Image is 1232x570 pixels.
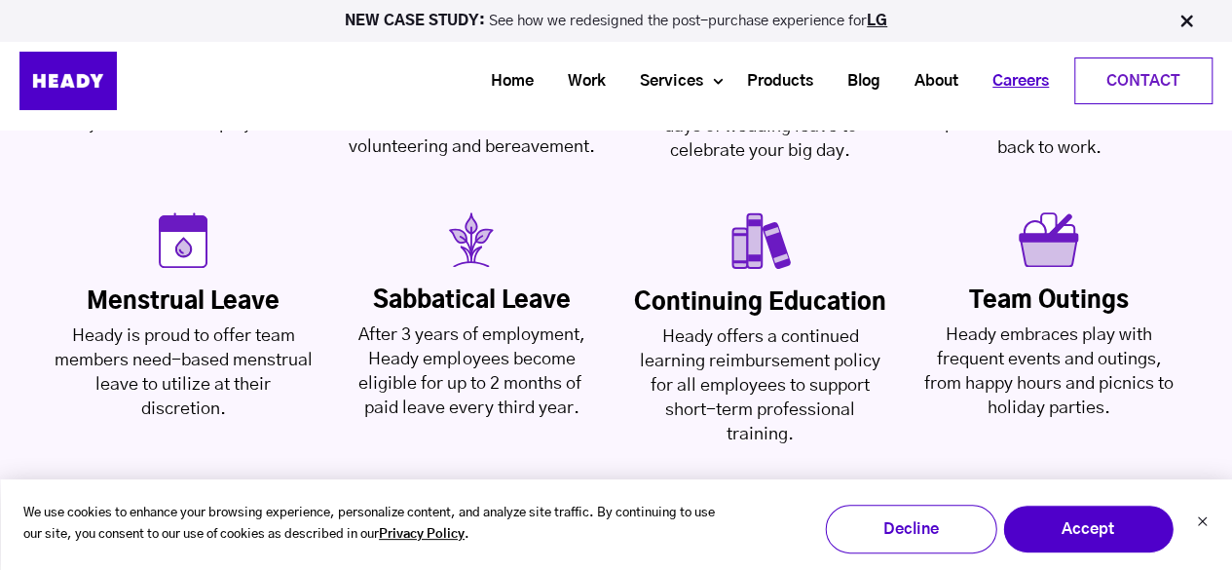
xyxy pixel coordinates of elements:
[342,323,601,421] div: After 3 years of employment, Heady employees become eligible for up to 2 months of paid leave eve...
[631,288,890,318] div: Continuing Education
[543,63,616,99] a: Work
[1019,212,1079,267] img: Property 1=Team Outings_v2
[444,212,499,267] img: Property 1=sabbatical
[890,63,968,99] a: About
[867,14,887,28] a: LG
[166,57,1213,104] div: Navigation Menu
[1176,12,1196,31] img: Close Bar
[54,287,313,317] div: Menstrual Leave
[1196,513,1208,534] button: Dismiss cookie banner
[23,503,716,548] p: We use cookies to enhance your browsing experience, personalize content, and analyze site traffic...
[1075,58,1212,103] a: Contact
[345,14,489,28] strong: NEW CASE STUDY:
[968,63,1059,99] a: Careers
[919,323,1178,421] div: Heady embraces play with frequent events and outings, from happy hours and picnics to holiday par...
[616,63,713,99] a: Services
[631,325,890,447] div: Heady offers a continued learning reimbursement policy for all employees to support short-term pr...
[919,286,1178,316] div: Team Outings
[9,14,1223,28] p: See how we redesigned the post-purchase experience for
[823,63,890,99] a: Blog
[467,63,543,99] a: Home
[825,505,996,553] button: Decline
[54,324,313,422] div: Heady is proud to offer team members need-based menstrual leave to utilize at their discretion.
[1002,505,1174,553] button: Accept
[379,524,465,547] a: Privacy Policy
[728,212,792,269] img: Property 1=Continuous learning_v2
[723,63,823,99] a: Products
[342,286,601,316] div: Sabbatical Leave
[159,212,207,268] img: Property 1=Variant20
[19,52,117,110] img: Heady_Logo_Web-01 (1)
